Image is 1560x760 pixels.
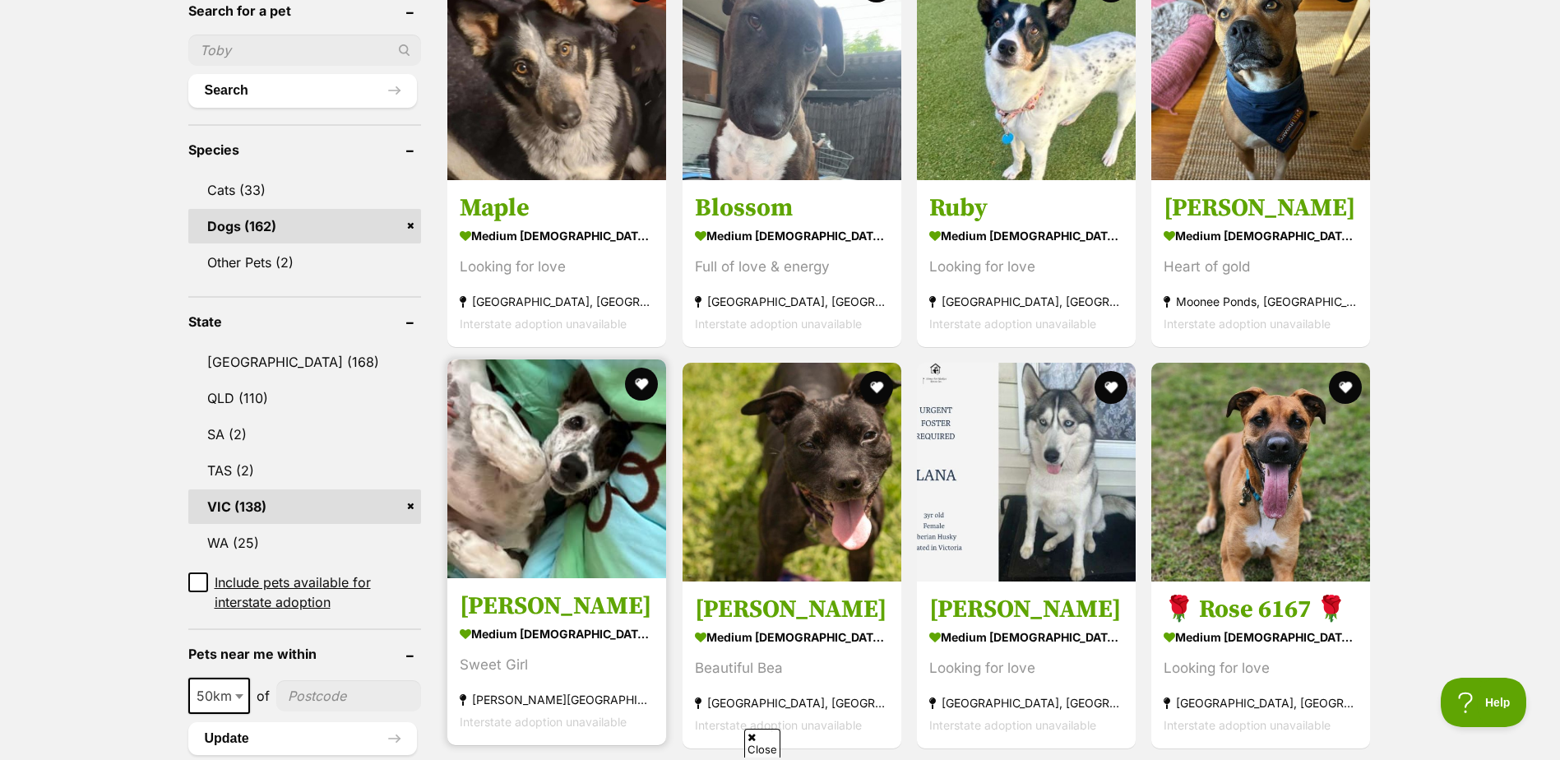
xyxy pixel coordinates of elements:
[188,572,422,612] a: Include pets available for interstate adoption
[188,678,250,714] span: 50km
[188,453,422,488] a: TAS (2)
[188,314,422,329] header: State
[695,692,889,714] strong: [GEOGRAPHIC_DATA], [GEOGRAPHIC_DATA]
[929,692,1123,714] strong: [GEOGRAPHIC_DATA], [GEOGRAPHIC_DATA]
[215,572,422,612] span: Include pets available for interstate adoption
[1164,718,1331,732] span: Interstate adoption unavailable
[929,594,1123,625] h3: [PERSON_NAME]
[188,35,422,66] input: Toby
[460,688,654,711] strong: [PERSON_NAME][GEOGRAPHIC_DATA][PERSON_NAME][GEOGRAPHIC_DATA]
[929,625,1123,649] strong: medium [DEMOGRAPHIC_DATA] Dog
[929,317,1096,331] span: Interstate adoption unavailable
[188,209,422,243] a: Dogs (162)
[1151,582,1370,748] a: 🌹 Rose 6167 🌹 medium [DEMOGRAPHIC_DATA] Dog Looking for love [GEOGRAPHIC_DATA], [GEOGRAPHIC_DATA]...
[460,256,654,278] div: Looking for love
[460,591,654,622] h3: [PERSON_NAME]
[1330,371,1363,404] button: favourite
[683,180,901,347] a: Blossom medium [DEMOGRAPHIC_DATA] Dog Full of love & energy [GEOGRAPHIC_DATA], [GEOGRAPHIC_DATA] ...
[1441,678,1527,727] iframe: Help Scout Beacon - Open
[276,680,422,711] input: postcode
[447,180,666,347] a: Maple medium [DEMOGRAPHIC_DATA] Dog Looking for love [GEOGRAPHIC_DATA], [GEOGRAPHIC_DATA] Interst...
[695,718,862,732] span: Interstate adoption unavailable
[929,290,1123,313] strong: [GEOGRAPHIC_DATA], [GEOGRAPHIC_DATA]
[188,345,422,379] a: [GEOGRAPHIC_DATA] (168)
[188,526,422,560] a: WA (25)
[1164,317,1331,331] span: Interstate adoption unavailable
[188,646,422,661] header: Pets near me within
[1164,625,1358,649] strong: medium [DEMOGRAPHIC_DATA] Dog
[188,489,422,524] a: VIC (138)
[1164,256,1358,278] div: Heart of gold
[744,729,780,758] span: Close
[695,290,889,313] strong: [GEOGRAPHIC_DATA], [GEOGRAPHIC_DATA]
[1095,371,1127,404] button: favourite
[929,657,1123,679] div: Looking for love
[695,594,889,625] h3: [PERSON_NAME]
[917,363,1136,582] img: Lana - Siberian Husky Dog
[447,578,666,745] a: [PERSON_NAME] medium [DEMOGRAPHIC_DATA] Dog Sweet Girl [PERSON_NAME][GEOGRAPHIC_DATA][PERSON_NAME...
[695,657,889,679] div: Beautiful Bea
[1151,180,1370,347] a: [PERSON_NAME] medium [DEMOGRAPHIC_DATA] Dog Heart of gold Moonee Ponds, [GEOGRAPHIC_DATA] Interst...
[460,654,654,676] div: Sweet Girl
[929,256,1123,278] div: Looking for love
[188,417,422,452] a: SA (2)
[188,142,422,157] header: Species
[695,224,889,248] strong: medium [DEMOGRAPHIC_DATA] Dog
[188,3,422,18] header: Search for a pet
[188,74,418,107] button: Search
[695,192,889,224] h3: Blossom
[460,715,627,729] span: Interstate adoption unavailable
[626,368,659,401] button: favourite
[695,625,889,649] strong: medium [DEMOGRAPHIC_DATA] Dog
[460,622,654,646] strong: medium [DEMOGRAPHIC_DATA] Dog
[1164,594,1358,625] h3: 🌹 Rose 6167 🌹
[683,363,901,582] img: Beatrice Lozano - Staffordshire Bull Terrier x Australian Kelpie Dog
[460,224,654,248] strong: medium [DEMOGRAPHIC_DATA] Dog
[695,317,862,331] span: Interstate adoption unavailable
[860,371,893,404] button: favourite
[257,686,270,706] span: of
[929,224,1123,248] strong: medium [DEMOGRAPHIC_DATA] Dog
[190,684,248,707] span: 50km
[188,245,422,280] a: Other Pets (2)
[695,256,889,278] div: Full of love & energy
[1164,192,1358,224] h3: [PERSON_NAME]
[929,192,1123,224] h3: Ruby
[1151,363,1370,582] img: 🌹 Rose 6167 🌹 - Boxer x German Shepherd Dog
[929,718,1096,732] span: Interstate adoption unavailable
[460,192,654,224] h3: Maple
[447,359,666,578] img: Dizzy Babbington - Whippet Dog
[917,582,1136,748] a: [PERSON_NAME] medium [DEMOGRAPHIC_DATA] Dog Looking for love [GEOGRAPHIC_DATA], [GEOGRAPHIC_DATA]...
[1164,657,1358,679] div: Looking for love
[188,722,418,755] button: Update
[917,180,1136,347] a: Ruby medium [DEMOGRAPHIC_DATA] Dog Looking for love [GEOGRAPHIC_DATA], [GEOGRAPHIC_DATA] Intersta...
[188,173,422,207] a: Cats (33)
[1164,290,1358,313] strong: Moonee Ponds, [GEOGRAPHIC_DATA]
[1164,224,1358,248] strong: medium [DEMOGRAPHIC_DATA] Dog
[1164,692,1358,714] strong: [GEOGRAPHIC_DATA], [GEOGRAPHIC_DATA]
[683,582,901,748] a: [PERSON_NAME] medium [DEMOGRAPHIC_DATA] Dog Beautiful Bea [GEOGRAPHIC_DATA], [GEOGRAPHIC_DATA] In...
[188,381,422,415] a: QLD (110)
[460,317,627,331] span: Interstate adoption unavailable
[460,290,654,313] strong: [GEOGRAPHIC_DATA], [GEOGRAPHIC_DATA]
